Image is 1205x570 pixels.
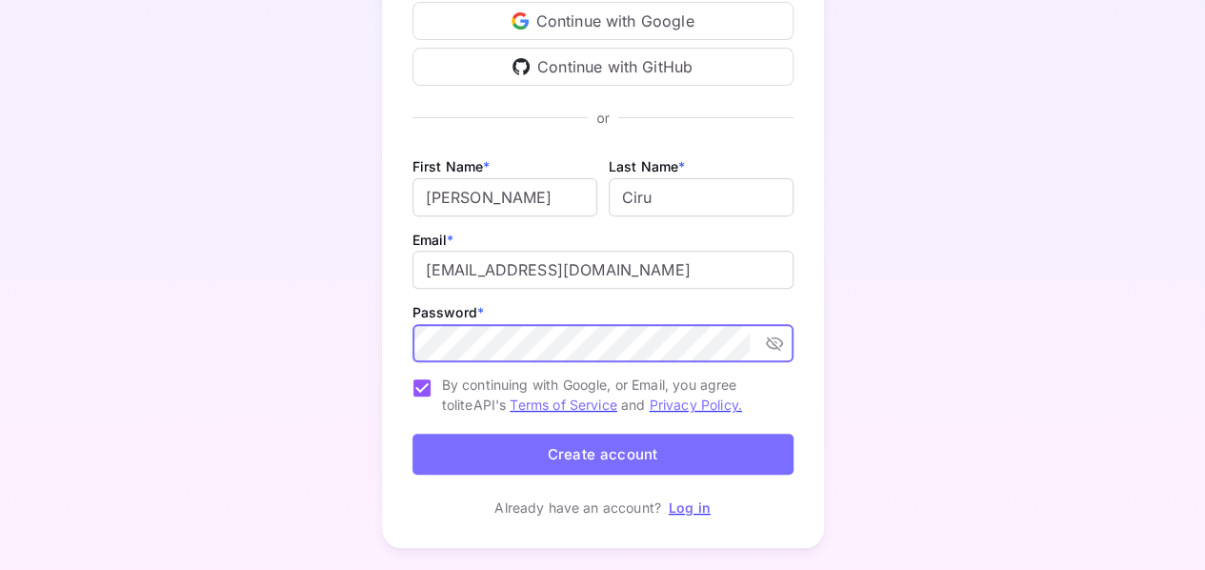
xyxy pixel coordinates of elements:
label: First Name [412,158,491,174]
a: Privacy Policy. [650,397,742,413]
label: Password [412,304,484,320]
input: Doe [609,178,793,216]
div: Continue with GitHub [412,48,793,86]
input: johndoe@gmail.com [412,251,793,289]
input: John [412,178,597,216]
button: Create account [412,434,793,475]
button: toggle password visibility [757,326,792,360]
a: Terms of Service [510,397,616,413]
a: Log in [669,499,711,516]
label: Last Name [609,158,686,174]
p: Already have an account? [494,498,661,518]
div: Continue with Google [412,2,793,40]
span: By continuing with Google, or Email, you agree to liteAPI's and [442,375,778,415]
label: Email [412,232,454,248]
